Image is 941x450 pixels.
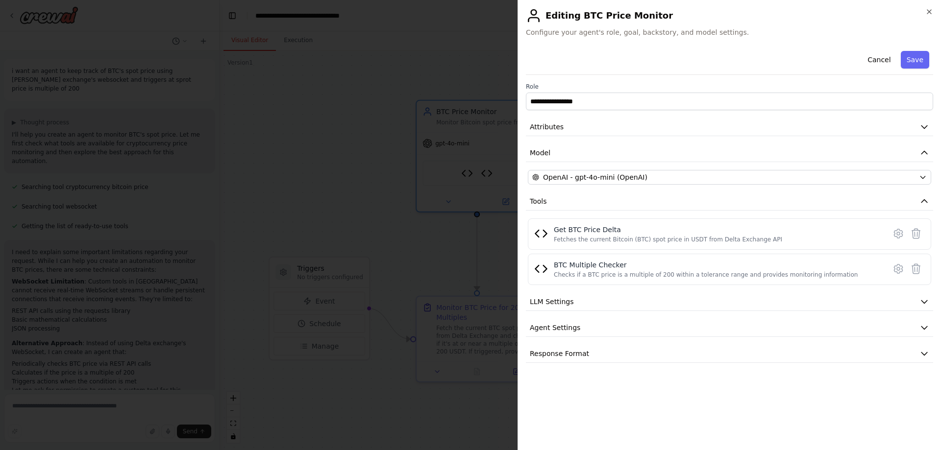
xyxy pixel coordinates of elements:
button: Response Format [526,345,933,363]
span: Tools [530,196,547,206]
h2: Editing BTC Price Monitor [526,8,933,24]
img: BTC Multiple Checker [534,262,548,276]
button: Agent Settings [526,319,933,337]
button: Delete tool [907,225,925,242]
button: Configure tool [890,225,907,242]
div: Get BTC Price Delta [554,225,782,235]
button: Cancel [862,51,896,69]
div: Checks if a BTC price is a multiple of 200 within a tolerance range and provides monitoring infor... [554,271,858,279]
span: OpenAI - gpt-4o-mini (OpenAI) [543,172,647,182]
span: Attributes [530,122,564,132]
span: Model [530,148,550,158]
button: Tools [526,192,933,211]
button: Save [901,51,929,69]
img: Get BTC Price Delta [534,227,548,240]
div: BTC Multiple Checker [554,260,858,270]
div: Fetches the current Bitcoin (BTC) spot price in USDT from Delta Exchange API [554,236,782,243]
button: Model [526,144,933,162]
button: Configure tool [890,260,907,278]
span: Configure your agent's role, goal, backstory, and model settings. [526,27,933,37]
span: LLM Settings [530,297,574,307]
label: Role [526,83,933,91]
span: Agent Settings [530,323,580,332]
button: Attributes [526,118,933,136]
button: Delete tool [907,260,925,278]
button: LLM Settings [526,293,933,311]
span: Response Format [530,349,589,358]
button: OpenAI - gpt-4o-mini (OpenAI) [528,170,931,185]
